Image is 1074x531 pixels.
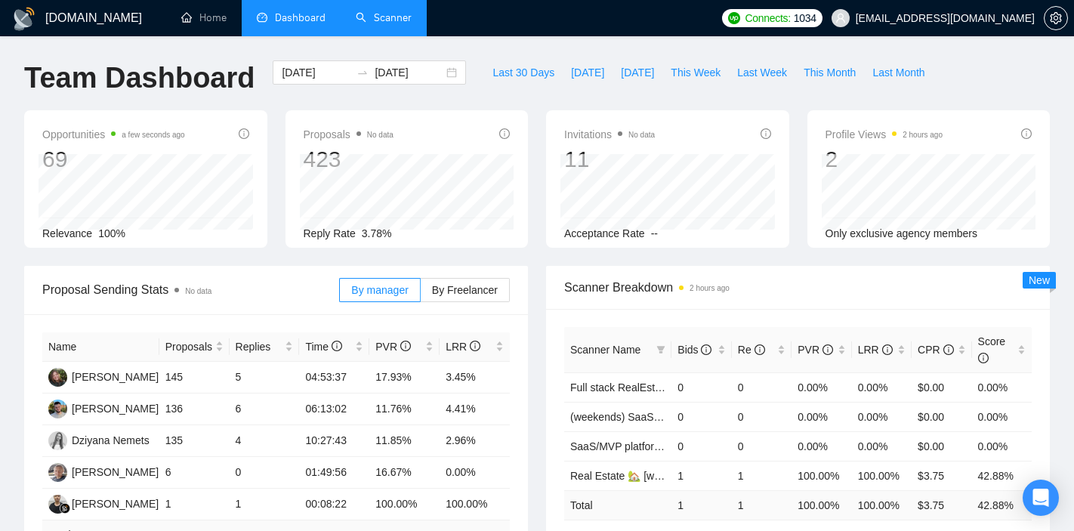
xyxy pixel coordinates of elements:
td: $ 3.75 [912,490,971,520]
td: 0 [671,431,731,461]
span: info-circle [239,128,249,139]
td: $0.00 [912,402,971,431]
span: CPR [918,344,953,356]
span: Scanner Name [570,344,640,356]
a: HH[PERSON_NAME] [48,370,159,382]
span: Invitations [564,125,655,144]
span: user [835,13,846,23]
a: homeHome [181,11,227,24]
span: PVR [798,344,833,356]
td: 3.45% [440,362,510,394]
span: This Week [671,64,721,81]
div: Open Intercom Messenger [1023,480,1059,516]
td: $0.00 [912,372,971,402]
td: 0.00% [792,431,851,461]
td: 00:08:22 [299,489,369,520]
span: Last Month [872,64,924,81]
td: 0 [230,457,300,489]
span: Score [978,335,1006,364]
span: info-circle [882,344,893,355]
td: 0.00% [792,372,851,402]
span: No data [628,131,655,139]
td: 1 [732,461,792,490]
img: upwork-logo.png [728,12,740,24]
td: 0.00% [972,431,1032,461]
td: 06:13:02 [299,394,369,425]
span: Only exclusive agency members [826,227,978,239]
a: SaaS/MVP platform ☁️💻 [weekend] [570,440,742,452]
span: info-circle [943,344,954,355]
div: 11 [564,145,655,174]
div: [PERSON_NAME] [72,495,159,512]
td: $0.00 [912,431,971,461]
a: WY[PERSON_NAME] [48,465,159,477]
td: 0 [732,372,792,402]
img: WY [48,463,67,482]
span: Profile Views [826,125,943,144]
td: 0.00% [972,372,1032,402]
button: [DATE] [613,60,662,85]
input: End date [375,64,443,81]
img: logo [12,7,36,31]
button: Last 30 Days [484,60,563,85]
span: Proposals [304,125,393,144]
span: LRR [858,344,893,356]
td: 100.00% [369,489,440,520]
td: 11.85% [369,425,440,457]
span: filter [656,345,665,354]
div: [PERSON_NAME] [72,464,159,480]
img: gigradar-bm.png [60,503,70,514]
span: info-circle [755,344,765,355]
td: 0.00% [852,431,912,461]
td: 100.00 % [852,490,912,520]
div: [PERSON_NAME] [72,400,159,417]
td: 100.00% [792,461,851,490]
td: 100.00% [440,489,510,520]
td: 136 [159,394,230,425]
span: Relevance [42,227,92,239]
span: PVR [375,341,411,353]
div: 423 [304,145,393,174]
td: 135 [159,425,230,457]
span: info-circle [499,128,510,139]
td: 17.93% [369,362,440,394]
span: info-circle [470,341,480,351]
span: Opportunities [42,125,185,144]
span: Acceptance Rate [564,227,645,239]
span: Replies [236,338,282,355]
td: 2.96% [440,425,510,457]
a: FG[PERSON_NAME] [48,497,159,509]
td: 0 [732,402,792,431]
td: 0.00% [792,402,851,431]
img: HH [48,368,67,387]
span: Connects: [745,10,790,26]
span: info-circle [400,341,411,351]
td: 10:27:43 [299,425,369,457]
td: 11.76% [369,394,440,425]
div: Dziyana Nemets [72,432,150,449]
td: 6 [159,457,230,489]
span: info-circle [761,128,771,139]
button: setting [1044,6,1068,30]
td: 1 [671,461,731,490]
span: info-circle [332,341,342,351]
span: 1034 [794,10,816,26]
td: 42.88% [972,461,1032,490]
td: $3.75 [912,461,971,490]
input: Start date [282,64,350,81]
td: 0.00% [440,457,510,489]
span: LRR [446,341,480,353]
span: Proposals [165,338,212,355]
time: 2 hours ago [903,131,943,139]
span: Time [305,341,341,353]
span: Proposal Sending Stats [42,280,339,299]
img: AK [48,400,67,418]
h1: Team Dashboard [24,60,255,96]
span: [DATE] [571,64,604,81]
td: Total [564,490,671,520]
td: 42.88 % [972,490,1032,520]
th: Replies [230,332,300,362]
span: By Freelancer [432,284,498,296]
th: Name [42,332,159,362]
td: 0 [732,431,792,461]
